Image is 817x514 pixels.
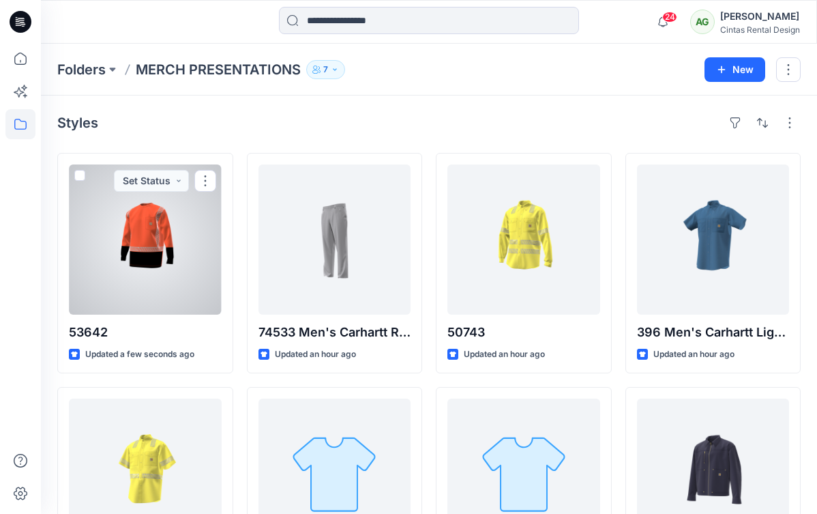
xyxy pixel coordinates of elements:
p: Updated an hour ago [275,347,356,362]
div: [PERSON_NAME] [720,8,800,25]
p: 50743 [447,323,600,342]
h4: Styles [57,115,98,131]
div: AG [690,10,715,34]
a: 50743 [447,165,600,315]
a: 53642 [69,165,222,315]
span: 24 [662,12,677,23]
p: 53642 [69,323,222,342]
p: 396 Men's Carhartt Lightweight Workshirt LS/SS [637,323,790,342]
button: New [704,57,765,82]
p: 7 [323,62,328,77]
div: Cintas Rental Design [720,25,800,35]
p: MERCH PRESENTATIONS [136,60,301,79]
a: 396 Men's Carhartt Lightweight Workshirt LS/SS [637,165,790,315]
button: 7 [306,60,345,79]
p: Updated a few seconds ago [85,347,194,362]
p: Updated an hour ago [464,347,545,362]
p: 74533 Men's Carhartt Rugged Flex Pant [258,323,411,342]
a: Folders [57,60,106,79]
a: 74533 Men's Carhartt Rugged Flex Pant [258,165,411,315]
p: Updated an hour ago [653,347,734,362]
